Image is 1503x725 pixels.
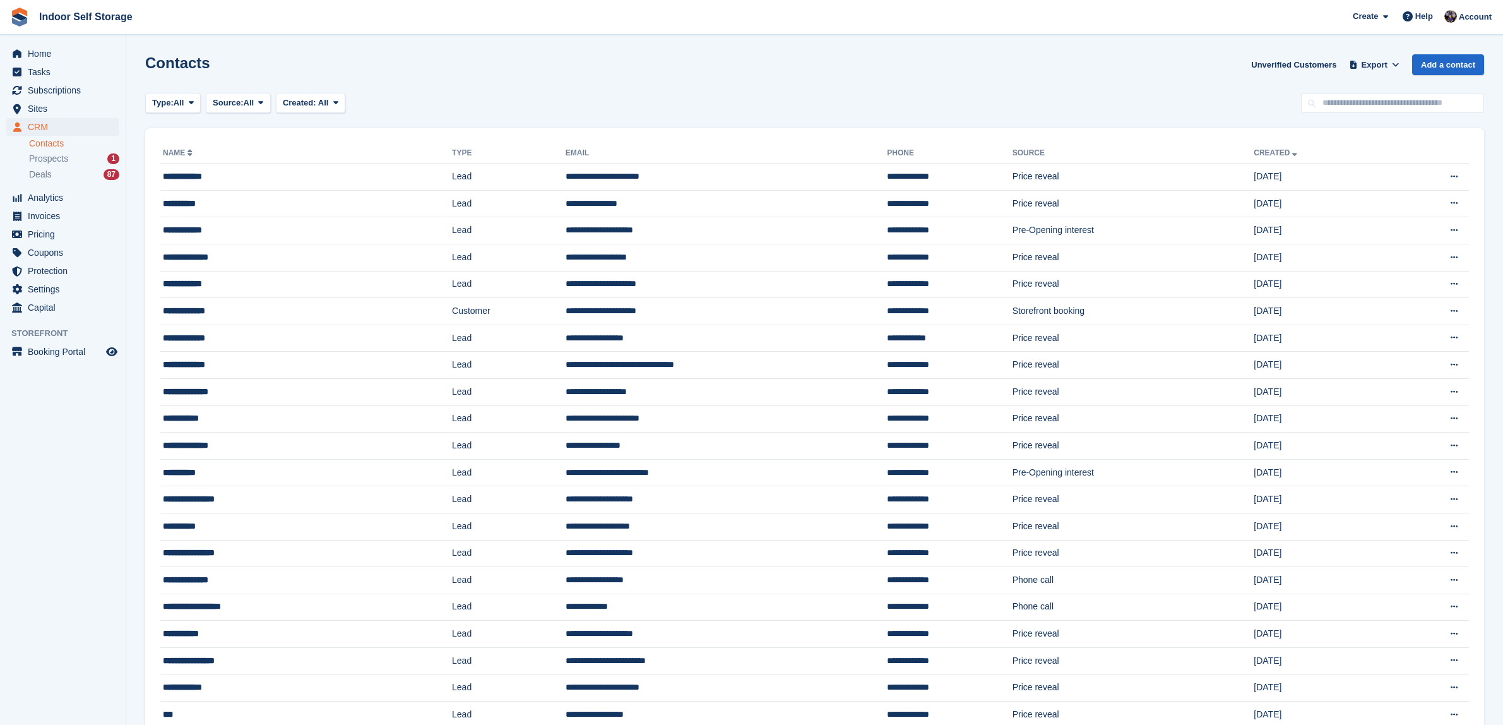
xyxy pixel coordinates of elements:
button: Type: All [145,93,201,114]
td: Lead [452,540,566,567]
td: [DATE] [1254,674,1391,702]
a: Name [163,148,195,157]
span: Sites [28,100,104,117]
td: Phone call [1013,594,1254,621]
td: [DATE] [1254,325,1391,352]
td: Lead [452,190,566,217]
span: Help [1415,10,1433,23]
td: Lead [452,378,566,405]
td: Price reveal [1013,433,1254,460]
a: Contacts [29,138,119,150]
span: Export [1362,59,1387,71]
span: Source: [213,97,243,109]
a: Indoor Self Storage [34,6,138,27]
a: menu [6,244,119,261]
span: Prospects [29,153,68,165]
span: Capital [28,299,104,316]
td: Price reveal [1013,378,1254,405]
td: Lead [452,325,566,352]
td: Lead [452,164,566,191]
a: menu [6,45,119,63]
td: [DATE] [1254,621,1391,648]
td: [DATE] [1254,567,1391,594]
a: Preview store [104,344,119,359]
a: Prospects 1 [29,152,119,165]
td: Lead [452,433,566,460]
button: Source: All [206,93,271,114]
span: Tasks [28,63,104,81]
img: Sandra Pomeroy [1444,10,1457,23]
td: Price reveal [1013,244,1254,271]
td: [DATE] [1254,190,1391,217]
span: Deals [29,169,52,181]
a: menu [6,225,119,243]
td: Price reveal [1013,540,1254,567]
td: Price reveal [1013,621,1254,648]
td: [DATE] [1254,459,1391,486]
button: Export [1346,54,1402,75]
td: Lead [452,405,566,433]
td: [DATE] [1254,244,1391,271]
td: Price reveal [1013,325,1254,352]
td: Lead [452,244,566,271]
span: Booking Portal [28,343,104,361]
div: 87 [104,169,119,180]
td: [DATE] [1254,164,1391,191]
td: [DATE] [1254,594,1391,621]
span: All [318,98,329,107]
td: [DATE] [1254,378,1391,405]
img: stora-icon-8386f47178a22dfd0bd8f6a31ec36ba5ce8667c1dd55bd0f319d3a0aa187defe.svg [10,8,29,27]
td: Lead [452,217,566,244]
td: [DATE] [1254,433,1391,460]
td: [DATE] [1254,405,1391,433]
td: [DATE] [1254,298,1391,325]
td: Lead [452,513,566,540]
td: Price reveal [1013,164,1254,191]
td: Lead [452,486,566,513]
span: Type: [152,97,174,109]
td: Price reveal [1013,405,1254,433]
a: menu [6,81,119,99]
td: Pre-Opening interest [1013,459,1254,486]
td: Lead [452,271,566,298]
a: menu [6,63,119,81]
a: Deals 87 [29,168,119,181]
span: Account [1459,11,1492,23]
a: menu [6,343,119,361]
td: Price reveal [1013,352,1254,379]
a: Created [1254,148,1300,157]
td: Lead [452,594,566,621]
span: CRM [28,118,104,136]
span: Pricing [28,225,104,243]
td: [DATE] [1254,540,1391,567]
span: Create [1353,10,1378,23]
td: Pre-Opening interest [1013,217,1254,244]
a: menu [6,280,119,298]
button: Created: All [276,93,345,114]
td: Lead [452,647,566,674]
td: Lead [452,567,566,594]
a: menu [6,262,119,280]
span: Subscriptions [28,81,104,99]
div: 1 [107,153,119,164]
th: Source [1013,143,1254,164]
td: Lead [452,352,566,379]
td: [DATE] [1254,271,1391,298]
span: All [174,97,184,109]
span: Settings [28,280,104,298]
a: Unverified Customers [1246,54,1341,75]
a: menu [6,189,119,207]
span: Invoices [28,207,104,225]
td: Price reveal [1013,513,1254,540]
td: Customer [452,298,566,325]
td: Price reveal [1013,647,1254,674]
td: Price reveal [1013,486,1254,513]
td: Price reveal [1013,190,1254,217]
span: Analytics [28,189,104,207]
td: Storefront booking [1013,298,1254,325]
span: All [244,97,254,109]
a: menu [6,118,119,136]
td: [DATE] [1254,352,1391,379]
td: [DATE] [1254,513,1391,540]
th: Type [452,143,566,164]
